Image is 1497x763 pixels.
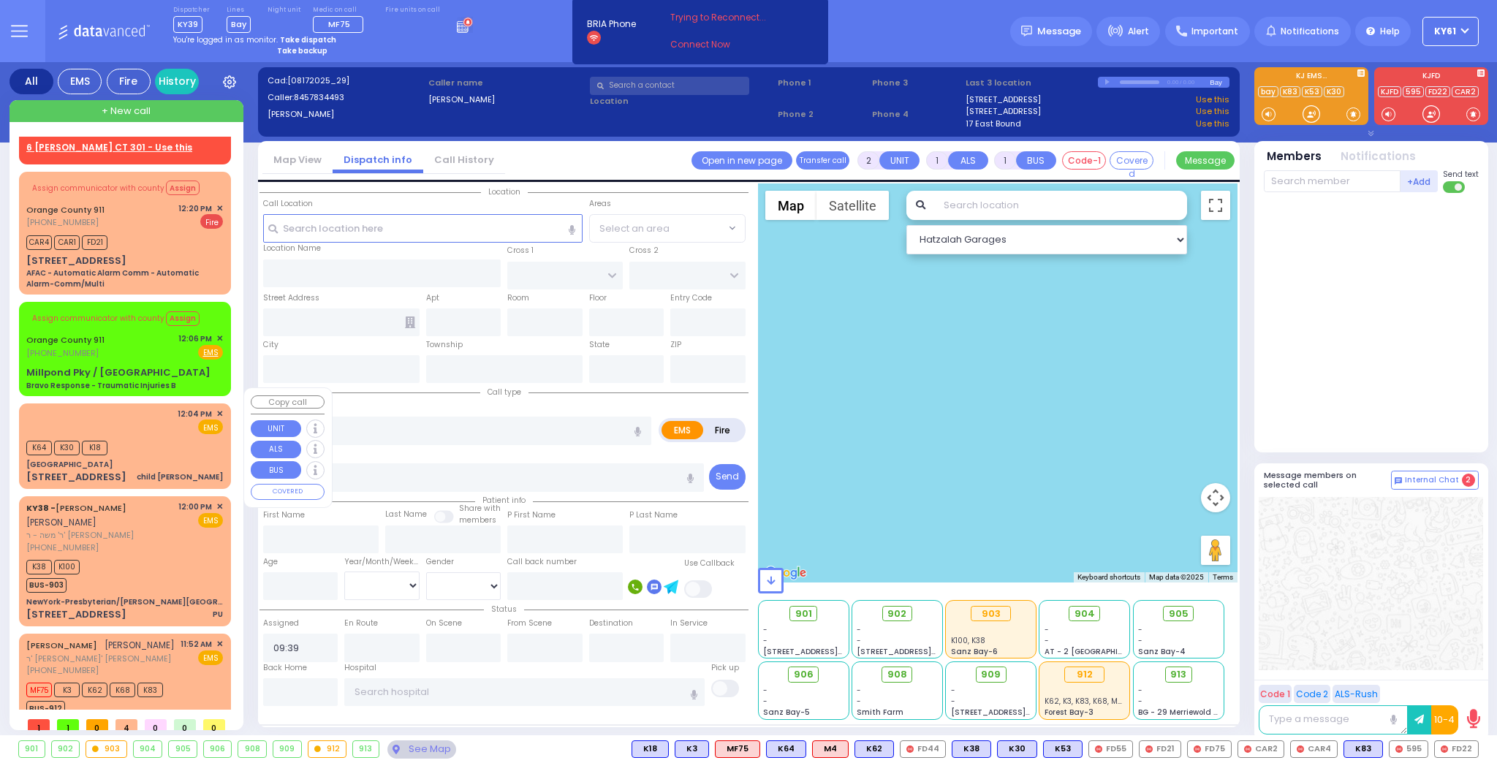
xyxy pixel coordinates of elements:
span: MF75 [26,683,52,697]
label: KJ EMS... [1254,72,1368,83]
span: Trying to Reconnect... [670,11,786,24]
span: 904 [1075,607,1095,621]
a: Open in new page [691,151,792,170]
span: BG - 29 Merriewold S. [1138,707,1220,718]
div: 905 [169,741,197,757]
span: Internal Chat [1405,475,1459,485]
span: EMS [198,513,223,528]
div: 909 [273,741,301,757]
div: EMS [58,69,102,94]
label: Pick up [711,662,739,674]
label: Dispatcher [173,6,210,15]
label: Back Home [263,662,307,674]
div: See map [387,740,456,759]
label: Fire [702,421,743,439]
span: 1 [57,719,79,730]
input: Search hospital [344,678,705,706]
span: 12:06 PM [178,333,212,344]
a: CAR2 [1452,86,1479,97]
button: Covered [1110,151,1153,170]
div: BLS [766,740,806,758]
div: BLS [1343,740,1383,758]
img: red-radio-icon.svg [1244,745,1251,753]
label: On Scene [426,618,462,629]
div: 904 [134,741,162,757]
span: 8457834493 [294,91,344,103]
div: 912 [308,741,346,757]
label: Age [263,556,278,568]
img: message.svg [1021,26,1032,37]
label: Caller name [428,77,585,89]
div: BLS [1043,740,1083,758]
span: - [951,685,955,696]
button: COVERED [251,484,325,500]
button: Drag Pegman onto the map to open Street View [1201,536,1230,565]
span: ר' [PERSON_NAME]' [PERSON_NAME] [26,653,175,665]
span: [PERSON_NAME] [26,516,96,528]
a: Orange County 911 [26,204,105,216]
span: 0 [145,719,167,730]
button: Internal Chat 2 [1391,471,1479,490]
label: Entry Code [670,292,712,304]
button: Code-1 [1062,151,1106,170]
span: - [951,696,955,707]
span: EMS [198,650,223,665]
button: 10-4 [1431,705,1458,734]
span: Phone 3 [872,77,961,89]
div: M4 [812,740,849,758]
div: [STREET_ADDRESS] [26,254,126,268]
a: Use this [1196,118,1229,130]
span: ✕ [216,408,223,420]
input: Search a contact [590,77,749,95]
span: ר' משה - ר' [PERSON_NAME] [26,529,173,542]
div: K38 [952,740,991,758]
div: K83 [1343,740,1383,758]
span: Sanz Bay-6 [951,646,998,657]
div: NewYork-Presbyterian/[PERSON_NAME][GEOGRAPHIC_DATA] [26,596,223,607]
span: K100, K38 [951,635,985,646]
button: Code 1 [1259,685,1292,703]
span: 2 [1462,474,1475,487]
span: 4 [115,719,137,730]
img: comment-alt.png [1395,477,1402,485]
div: ALS [715,740,760,758]
span: Select an area [599,221,670,236]
label: EMS [662,421,704,439]
span: Forest Bay-3 [1045,707,1094,718]
span: 11:52 AM [181,639,212,650]
div: FD44 [900,740,946,758]
div: AFAC - Automatic Alarm Comm - Automatic Alarm-Comm/Multi [26,267,223,289]
label: P Last Name [629,509,678,521]
span: Message [1037,24,1081,39]
button: Code 2 [1294,685,1330,703]
div: BLS [632,740,669,758]
div: FD21 [1139,740,1181,758]
button: UNIT [879,151,920,170]
span: K100 [54,560,80,574]
span: [STREET_ADDRESS][PERSON_NAME] [951,707,1089,718]
span: - [857,624,861,635]
label: Turn off text [1443,180,1466,194]
label: Location [590,95,773,107]
span: 12:20 PM [178,203,212,214]
label: Fire units on call [385,6,440,15]
div: FD75 [1187,740,1232,758]
span: Smith Farm [857,707,903,718]
label: Destination [589,618,633,629]
img: Logo [58,22,155,40]
span: MF75 [328,18,350,30]
label: Cross 2 [629,245,659,257]
div: K30 [997,740,1037,758]
label: En Route [344,618,378,629]
span: [PHONE_NUMBER] [26,542,99,553]
a: bay [1258,86,1278,97]
div: 902 [52,741,80,757]
a: History [155,69,199,94]
div: 595 [1389,740,1428,758]
label: Areas [589,198,611,210]
span: 902 [887,607,906,621]
div: CAR2 [1238,740,1284,758]
a: K53 [1302,86,1322,97]
label: Cross 1 [507,245,534,257]
span: KY39 [173,16,202,33]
